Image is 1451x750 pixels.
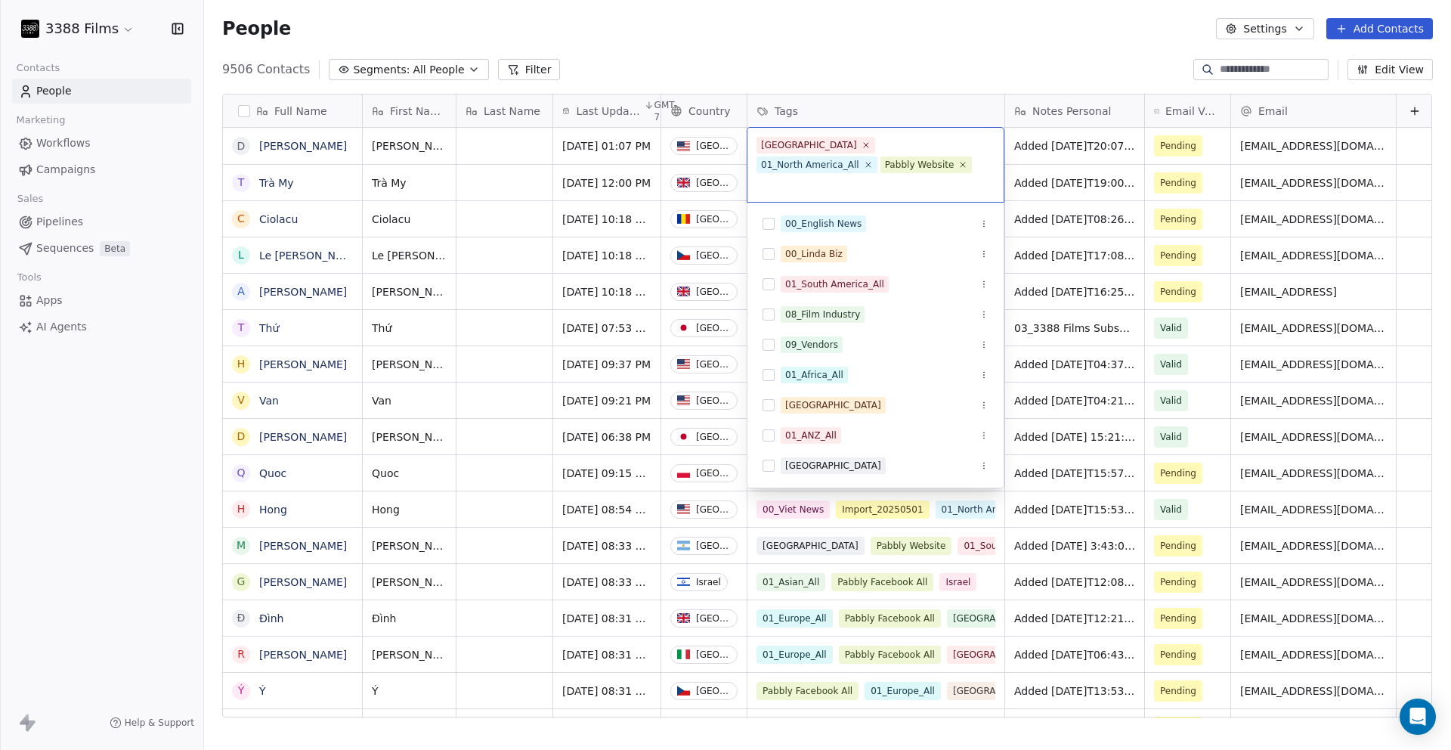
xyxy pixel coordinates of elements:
div: [GEOGRAPHIC_DATA] [785,459,881,473]
div: 09_Vendors [785,338,838,352]
div: 08_Film Industry [785,308,860,321]
div: 01_North America_All [761,158,859,172]
div: [GEOGRAPHIC_DATA] [761,138,857,152]
div: 00_Linda Biz [785,247,843,261]
div: 00_English News [785,217,862,231]
div: 01_Africa_All [785,368,843,382]
div: Pabbly Website [885,158,954,172]
div: 01_ANZ_All [785,429,837,442]
div: 01_South America_All [785,277,884,291]
div: [GEOGRAPHIC_DATA] [785,398,881,412]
